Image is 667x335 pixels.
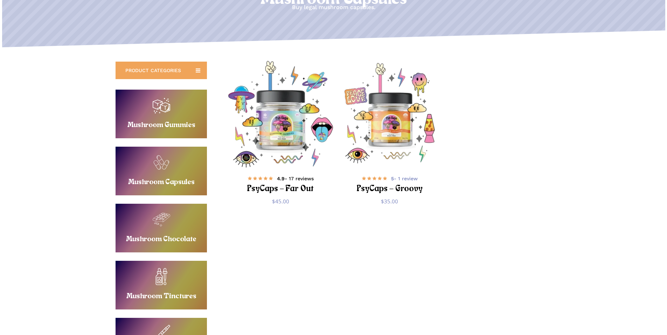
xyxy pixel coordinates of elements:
[125,67,181,74] span: PRODUCT CATEGORIES
[227,61,334,167] img: Psychedelic mushroom capsules with colorful illustrations.
[229,63,332,166] a: PsyCaps - Far Out
[381,198,398,205] bdi: 35.00
[381,198,384,205] span: $
[277,175,314,182] span: - 17 reviews
[277,176,285,181] b: 4.9
[347,183,432,196] h2: PsyCaps – Groovy
[272,198,275,205] span: $
[272,198,289,205] bdi: 45.00
[347,174,432,193] a: 5- 1 review PsyCaps – Groovy
[116,62,207,79] a: PRODUCT CATEGORIES
[339,63,441,166] a: PsyCaps - Groovy
[238,183,323,196] h2: PsyCaps – Far Out
[391,175,418,182] span: - 1 review
[238,174,323,193] a: 4.9- 17 reviews PsyCaps – Far Out
[391,176,394,181] b: 5
[339,63,441,166] img: Psychedelic mushroom capsules with colorful retro design.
